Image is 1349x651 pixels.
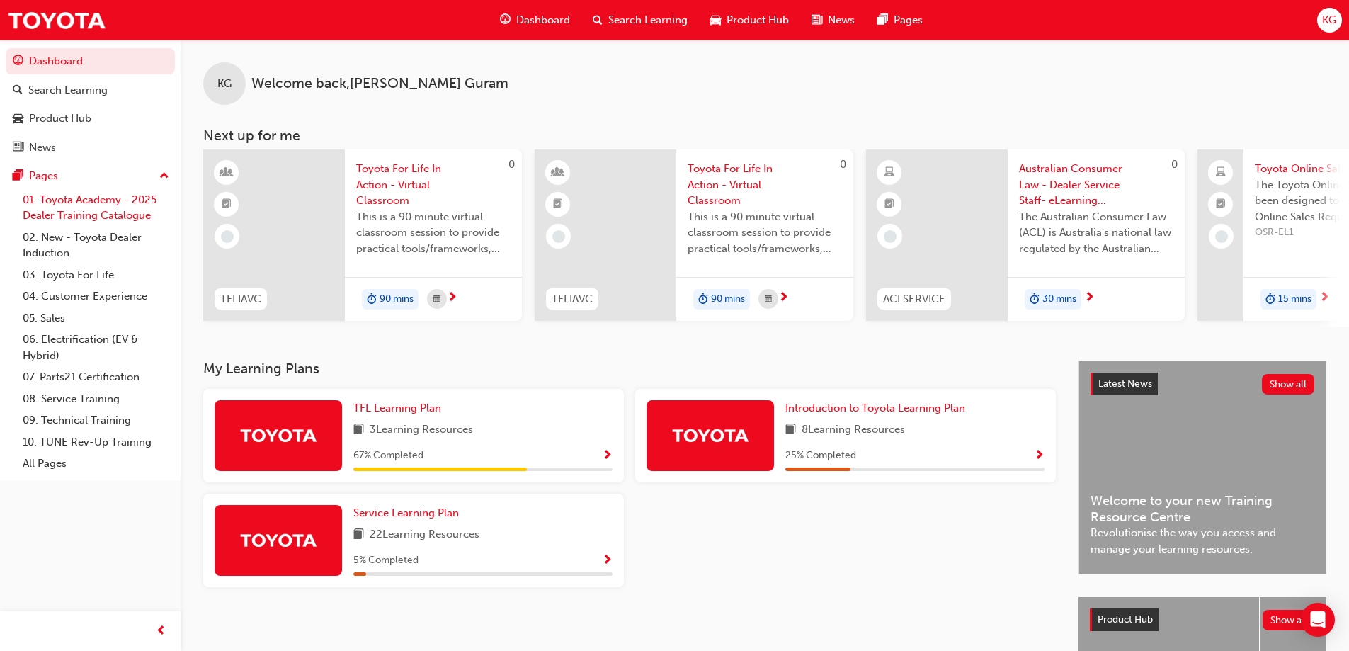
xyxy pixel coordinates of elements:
[711,291,745,307] span: 90 mins
[1215,230,1228,243] span: learningRecordVerb_NONE-icon
[17,431,175,453] a: 10. TUNE Rev-Up Training
[1090,608,1315,631] a: Product HubShow all
[17,366,175,388] a: 07. Parts21 Certification
[765,290,772,308] span: calendar-icon
[353,506,459,519] span: Service Learning Plan
[866,149,1185,321] a: 0ACLSERVICEAustralian Consumer Law - Dealer Service Staff- eLearning ModuleThe Australian Consume...
[812,11,822,29] span: news-icon
[239,423,317,448] img: Trak
[17,264,175,286] a: 03. Toyota For Life
[489,6,581,35] a: guage-iconDashboard
[516,12,570,28] span: Dashboard
[581,6,699,35] a: search-iconSearch Learning
[1263,610,1316,630] button: Show all
[894,12,923,28] span: Pages
[1091,525,1314,557] span: Revolutionise the way you access and manage your learning resources.
[29,140,56,156] div: News
[535,149,853,321] a: 0TFLIAVCToyota For Life In Action - Virtual ClassroomThis is a 90 minute virtual classroom sessio...
[6,163,175,189] button: Pages
[1171,158,1178,171] span: 0
[884,196,894,214] span: booktick-icon
[552,230,565,243] span: learningRecordVerb_NONE-icon
[602,450,613,463] span: Show Progress
[508,158,515,171] span: 0
[17,227,175,264] a: 02. New - Toyota Dealer Induction
[1078,361,1326,574] a: Latest NewsShow allWelcome to your new Training Resource CentreRevolutionise the way you access a...
[1091,373,1314,395] a: Latest NewsShow all
[800,6,866,35] a: news-iconNews
[710,11,721,29] span: car-icon
[353,400,447,417] a: TFL Learning Plan
[222,196,232,214] span: booktick-icon
[353,448,423,464] span: 67 % Completed
[1098,613,1153,625] span: Product Hub
[1034,447,1045,465] button: Show Progress
[356,161,511,209] span: Toyota For Life In Action - Virtual Classroom
[222,164,232,182] span: learningResourceType_INSTRUCTOR_LED-icon
[17,307,175,329] a: 05. Sales
[602,552,613,570] button: Show Progress
[353,553,419,569] span: 5 % Completed
[1322,12,1336,28] span: KG
[29,168,58,184] div: Pages
[608,12,688,28] span: Search Learning
[727,12,789,28] span: Product Hub
[6,45,175,163] button: DashboardSearch LearningProduct HubNews
[181,128,1349,144] h3: Next up for me
[7,4,106,36] img: Trak
[17,409,175,431] a: 09. Technical Training
[433,290,440,308] span: calendar-icon
[203,149,522,321] a: 0TFLIAVCToyota For Life In Action - Virtual ClassroomThis is a 90 minute virtual classroom sessio...
[353,421,364,439] span: book-icon
[1317,8,1342,33] button: KG
[220,291,261,307] span: TFLIAVC
[203,361,1056,377] h3: My Learning Plans
[6,77,175,103] a: Search Learning
[785,400,971,417] a: Introduction to Toyota Learning Plan
[1091,493,1314,525] span: Welcome to your new Training Resource Centre
[353,505,465,521] a: Service Learning Plan
[13,113,23,125] span: car-icon
[1019,209,1173,257] span: The Australian Consumer Law (ACL) is Australia's national law regulated by the Australian Competi...
[602,555,613,567] span: Show Progress
[156,623,166,640] span: prev-icon
[1319,292,1330,305] span: next-icon
[785,402,965,414] span: Introduction to Toyota Learning Plan
[17,388,175,410] a: 08. Service Training
[1030,290,1040,309] span: duration-icon
[785,421,796,439] span: book-icon
[221,230,234,243] span: learningRecordVerb_NONE-icon
[353,402,441,414] span: TFL Learning Plan
[884,230,897,243] span: learningRecordVerb_NONE-icon
[1301,603,1335,637] div: Open Intercom Messenger
[688,209,842,257] span: This is a 90 minute virtual classroom session to provide practical tools/frameworks, behaviours a...
[13,170,23,183] span: pages-icon
[602,447,613,465] button: Show Progress
[29,111,91,127] div: Product Hub
[159,167,169,186] span: up-icon
[1216,196,1226,214] span: booktick-icon
[500,11,511,29] span: guage-icon
[6,106,175,132] a: Product Hub
[17,285,175,307] a: 04. Customer Experience
[353,526,364,544] span: book-icon
[6,135,175,161] a: News
[884,164,894,182] span: learningResourceType_ELEARNING-icon
[1262,374,1315,395] button: Show all
[1216,164,1226,182] span: laptop-icon
[370,421,473,439] span: 3 Learning Resources
[699,6,800,35] a: car-iconProduct Hub
[688,161,842,209] span: Toyota For Life In Action - Virtual Classroom
[883,291,945,307] span: ACLSERVICE
[1034,450,1045,463] span: Show Progress
[553,164,563,182] span: learningResourceType_INSTRUCTOR_LED-icon
[1019,161,1173,209] span: Australian Consumer Law - Dealer Service Staff- eLearning Module
[356,209,511,257] span: This is a 90 minute virtual classroom session to provide practical tools/frameworks, behaviours a...
[17,189,175,227] a: 01. Toyota Academy - 2025 Dealer Training Catalogue
[593,11,603,29] span: search-icon
[28,82,108,98] div: Search Learning
[13,84,23,97] span: search-icon
[239,528,317,553] img: Trak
